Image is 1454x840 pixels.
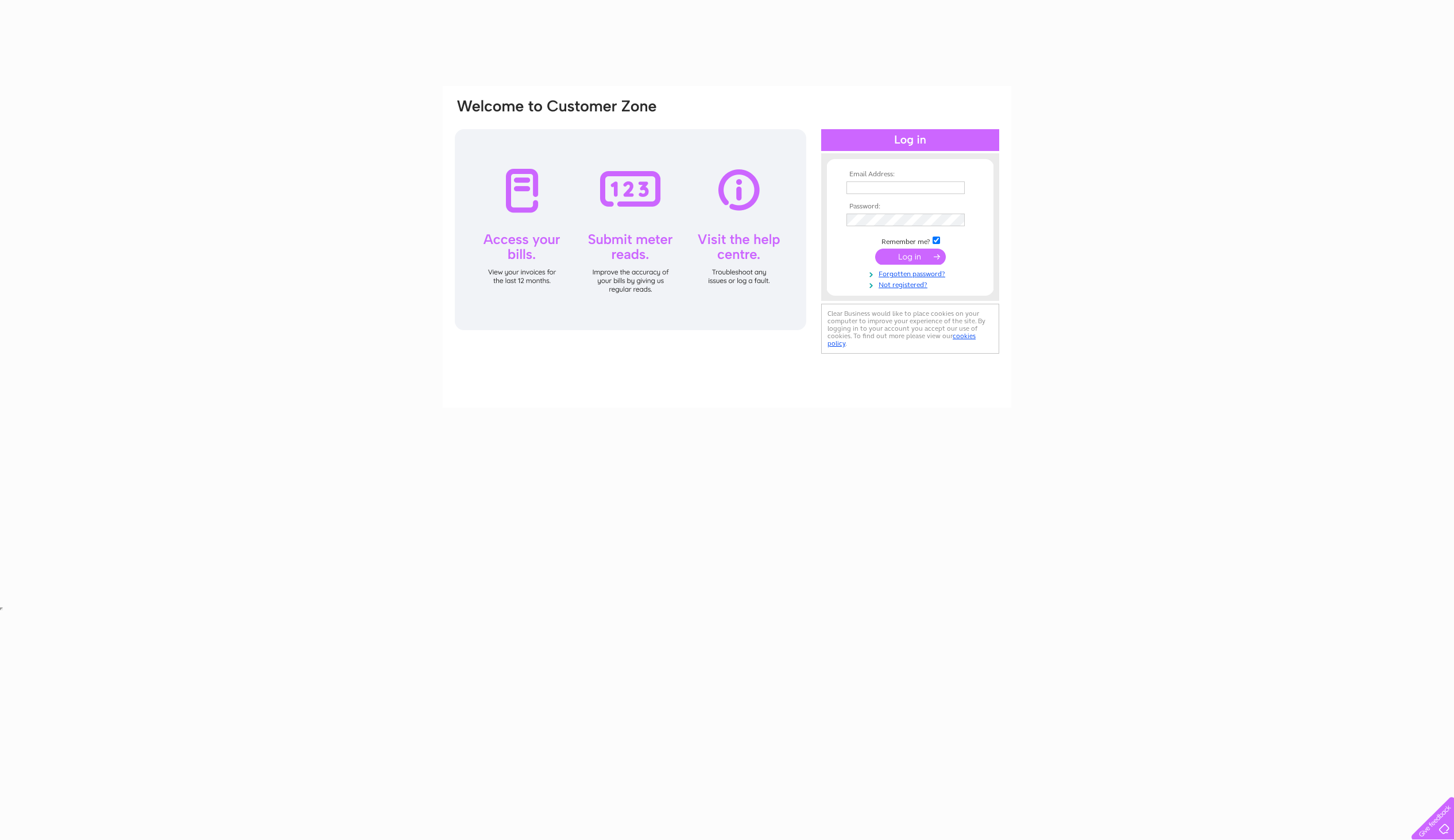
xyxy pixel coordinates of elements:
[846,278,977,289] a: Not registered?
[844,203,977,211] th: Password:
[844,235,977,246] td: Remember me?
[844,171,977,179] th: Email Address:
[846,268,977,278] a: Forgotten password?
[875,249,946,265] input: Submit
[827,332,976,347] a: cookies policy
[821,304,999,354] div: Clear Business would like to place cookies on your computer to improve your experience of the sit...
